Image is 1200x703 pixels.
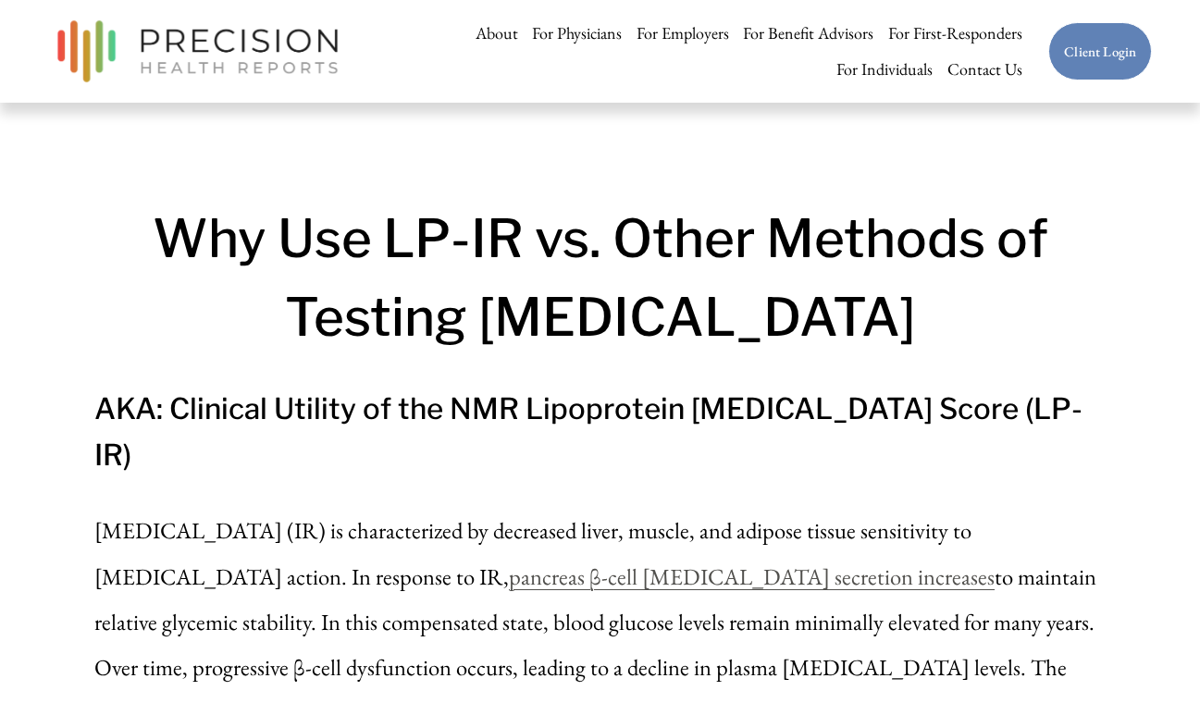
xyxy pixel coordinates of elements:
img: Precision Health Reports [48,12,348,91]
a: Contact Us [947,51,1022,88]
a: For Individuals [836,51,933,88]
a: For First-Responders [888,15,1022,52]
h3: AKA: Clinical Utility of the NMR Lipoprotein [MEDICAL_DATA] Score (LP-IR) [94,386,1106,479]
iframe: Chat Widget [1107,614,1200,703]
a: pancreas β-cell [MEDICAL_DATA] secretion increases [509,561,995,591]
a: For Benefit Advisors [743,15,873,52]
a: Client Login [1048,22,1152,80]
h1: Why Use LP-IR vs. Other Methods of Testing [MEDICAL_DATA] [94,199,1106,356]
a: About [476,15,518,52]
a: For Employers [637,15,729,52]
a: For Physicians [532,15,622,52]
